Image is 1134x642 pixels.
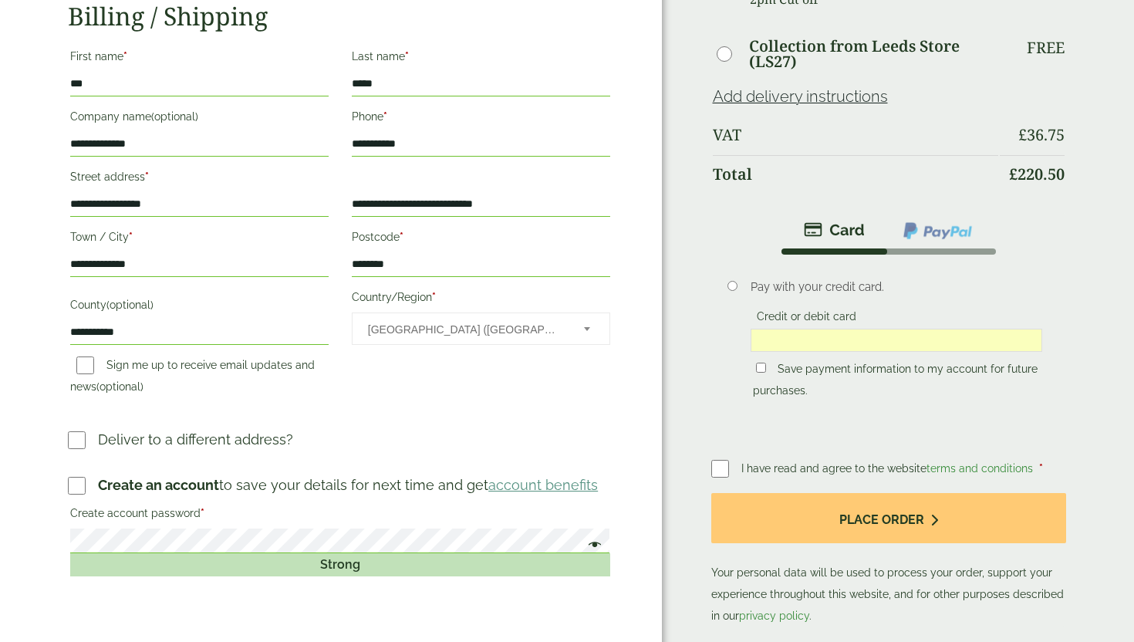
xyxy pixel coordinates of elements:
abbr: required [201,507,204,519]
h2: Billing / Shipping [68,2,612,31]
th: Total [713,155,998,193]
abbr: required [405,50,409,63]
label: Create account password [70,502,609,529]
strong: Create an account [98,477,219,493]
span: I have read and agree to the website [741,462,1036,475]
abbr: required [123,50,127,63]
label: Street address [70,166,329,192]
abbr: required [1039,462,1043,475]
a: account benefits [488,477,598,493]
label: Company name [70,106,329,132]
span: £ [1018,124,1027,145]
p: Deliver to a different address? [98,429,293,450]
a: terms and conditions [926,462,1033,475]
label: Save payment information to my account for future purchases. [753,363,1038,401]
input: Sign me up to receive email updates and news(optional) [76,356,94,374]
p: Your personal data will be used to process your order, support your experience throughout this we... [711,493,1066,627]
label: First name [70,46,329,72]
span: (optional) [151,110,198,123]
abbr: required [145,171,149,183]
label: Last name [352,46,610,72]
abbr: required [129,231,133,243]
span: (optional) [106,299,154,311]
span: (optional) [96,380,143,393]
bdi: 36.75 [1018,124,1065,145]
label: Postcode [352,226,610,252]
p: Free [1027,39,1065,57]
label: Credit or debit card [751,310,862,327]
label: Country/Region [352,286,610,313]
img: ppcp-gateway.png [902,221,974,241]
label: Sign me up to receive email updates and news [70,359,315,397]
abbr: required [432,291,436,303]
span: United Kingdom (UK) [368,313,563,346]
span: Country/Region [352,313,610,345]
iframe: Secure card payment input frame [755,333,1038,347]
a: privacy policy [739,610,809,622]
img: stripe.png [804,221,865,239]
p: Pay with your credit card. [751,279,1042,296]
label: Town / City [70,226,329,252]
label: Phone [352,106,610,132]
label: Collection from Leeds Store (LS27) [749,39,998,69]
th: VAT [713,117,998,154]
label: County [70,294,329,320]
p: to save your details for next time and get [98,475,598,495]
bdi: 220.50 [1009,164,1065,184]
button: Place order [711,493,1066,543]
abbr: required [383,110,387,123]
abbr: required [400,231,403,243]
div: Strong [70,553,609,576]
a: Add delivery instructions [713,87,888,106]
span: £ [1009,164,1018,184]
